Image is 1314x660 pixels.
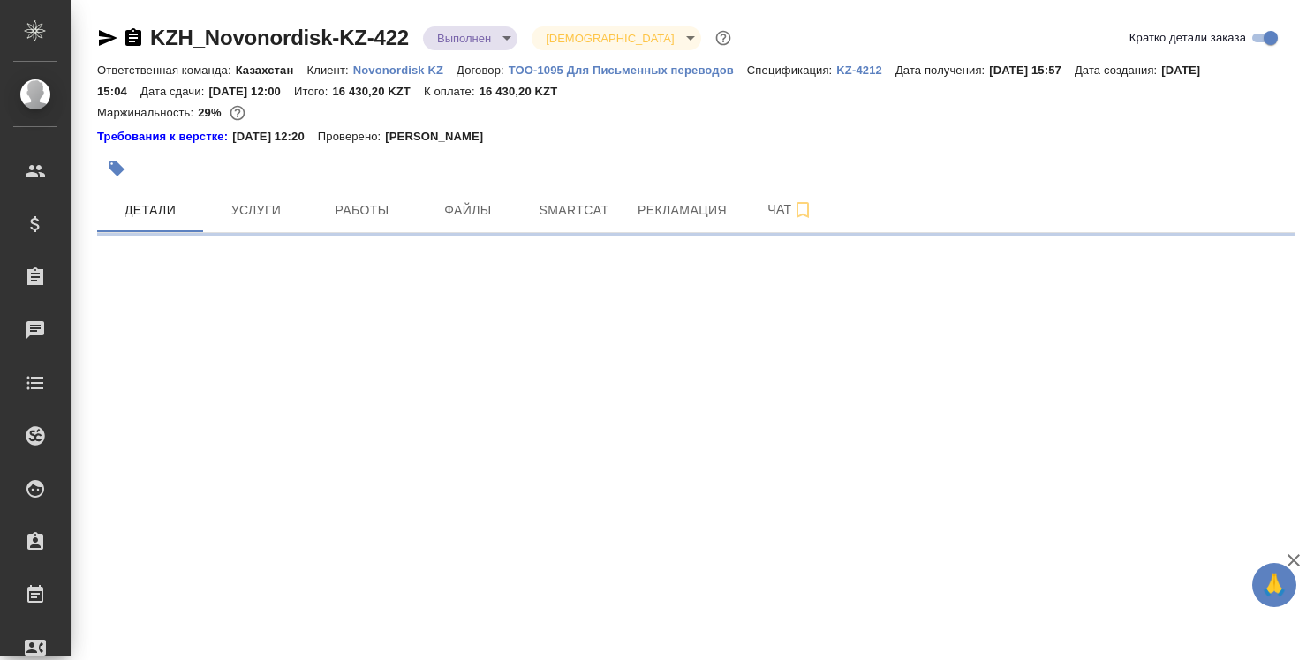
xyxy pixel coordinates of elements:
button: [DEMOGRAPHIC_DATA] [540,31,679,46]
p: 16 430,20 KZT [332,85,424,98]
p: Маржинальность: [97,106,198,119]
p: Клиент: [306,64,352,77]
a: Требования к верстке: [97,128,232,146]
p: Дата получения: [895,64,989,77]
p: Дата создания: [1075,64,1161,77]
p: ТОО-1095 Для Письменных переводов [509,64,747,77]
button: Скопировать ссылку для ЯМессенджера [97,27,118,49]
span: Кратко детали заказа [1129,29,1246,47]
p: 29% [198,106,225,119]
button: Скопировать ссылку [123,27,144,49]
p: Спецификация: [747,64,836,77]
span: Файлы [426,199,510,221]
p: 16 430,20 KZT [480,85,571,98]
div: Выполнен [532,26,700,50]
p: Казахстан [236,64,307,77]
button: 1563.95 RUB; [226,101,249,124]
span: Работы [320,199,404,221]
p: [PERSON_NAME] [385,128,496,146]
p: Проверено: [318,128,386,146]
p: Договор: [457,64,509,77]
p: Дата сдачи: [140,85,208,98]
span: Детали [108,199,193,221]
p: К оплате: [424,85,480,98]
p: Novonordisk KZ [353,64,457,77]
p: KZ-4212 [836,64,895,77]
button: Выполнен [432,31,496,46]
a: KZH_Novonordisk-KZ-422 [150,26,409,49]
div: Выполнен [423,26,517,50]
a: ТОО-1095 Для Письменных переводов [509,62,747,77]
span: Рекламация [638,199,727,221]
p: Ответственная команда: [97,64,236,77]
p: [DATE] 12:00 [208,85,294,98]
svg: Подписаться [792,199,813,221]
span: Чат [748,199,833,221]
button: 🙏 [1252,563,1296,607]
div: Нажми, чтобы открыть папку с инструкцией [97,128,232,146]
p: [DATE] 12:20 [232,128,318,146]
a: Novonordisk KZ [353,62,457,77]
button: Добавить тэг [97,149,136,188]
span: 🙏 [1259,566,1289,604]
span: Smartcat [532,199,616,221]
span: Услуги [214,199,298,221]
a: KZ-4212 [836,62,895,77]
p: [DATE] 15:57 [989,64,1075,77]
p: Итого: [294,85,332,98]
button: Доп статусы указывают на важность/срочность заказа [712,26,735,49]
